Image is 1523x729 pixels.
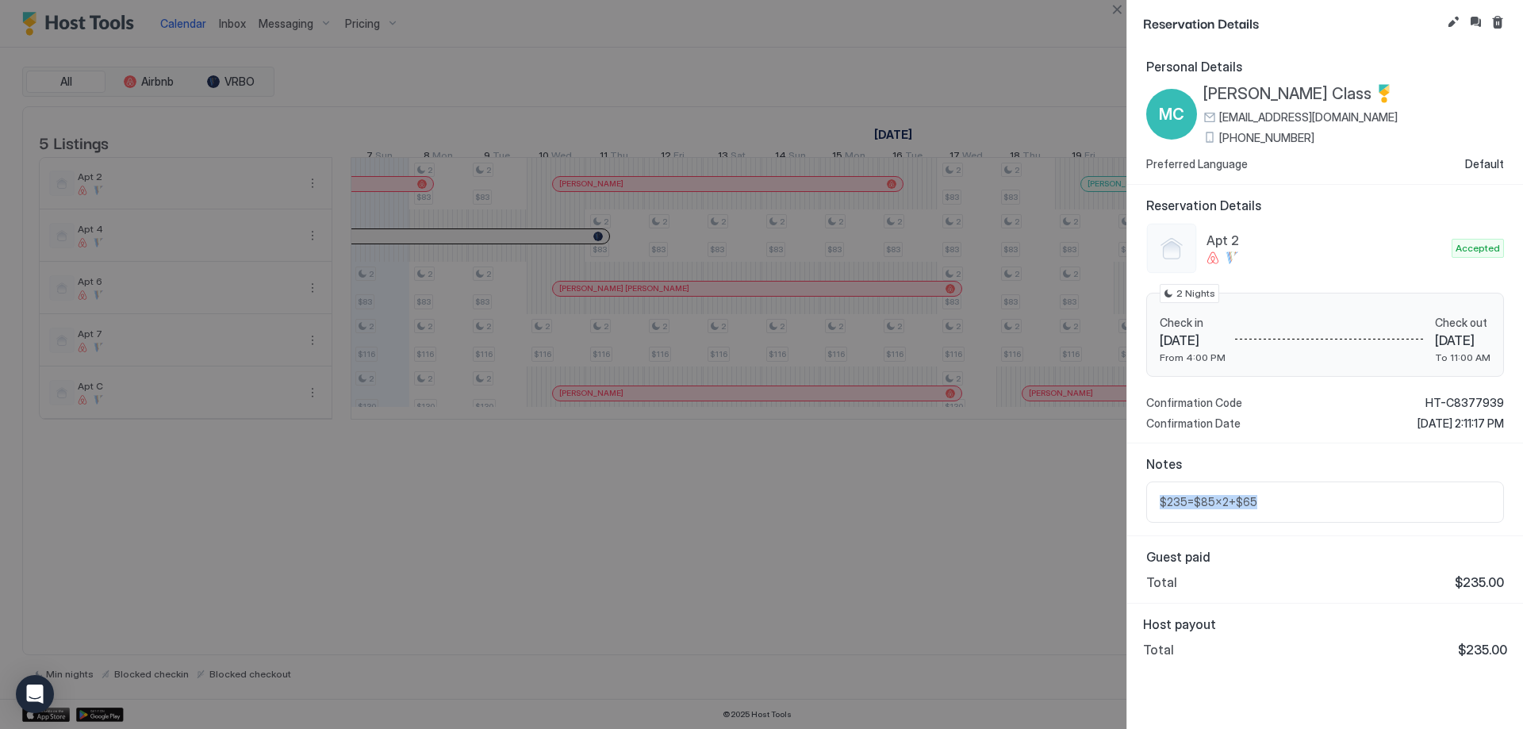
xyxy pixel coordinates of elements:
[1143,13,1441,33] span: Reservation Details
[1465,157,1504,171] span: Default
[1219,110,1398,125] span: [EMAIL_ADDRESS][DOMAIN_NAME]
[1143,616,1507,632] span: Host payout
[1488,13,1507,32] button: Cancel reservation
[1425,396,1504,410] span: HT-C8377939
[1456,241,1500,255] span: Accepted
[1160,316,1226,330] span: Check in
[1146,198,1504,213] span: Reservation Details
[1435,351,1490,363] span: To 11:00 AM
[1466,13,1485,32] button: Inbox
[1444,13,1463,32] button: Edit reservation
[1418,416,1504,431] span: [DATE] 2:11:17 PM
[1160,351,1226,363] span: From 4:00 PM
[1435,332,1490,348] span: [DATE]
[1146,157,1248,171] span: Preferred Language
[1458,642,1507,658] span: $235.00
[1146,416,1241,431] span: Confirmation Date
[16,675,54,713] div: Open Intercom Messenger
[1143,642,1174,658] span: Total
[1146,574,1177,590] span: Total
[1207,232,1445,248] span: Apt 2
[1159,102,1184,126] span: MC
[1176,286,1215,301] span: 2 Nights
[1455,574,1504,590] span: $235.00
[1146,549,1504,565] span: Guest paid
[1435,316,1490,330] span: Check out
[1203,84,1371,104] span: [PERSON_NAME] Class
[1146,59,1504,75] span: Personal Details
[1219,131,1314,145] span: [PHONE_NUMBER]
[1146,456,1504,472] span: Notes
[1146,396,1242,410] span: Confirmation Code
[1160,495,1490,509] span: $235=$85x2+$65
[1160,332,1226,348] span: [DATE]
